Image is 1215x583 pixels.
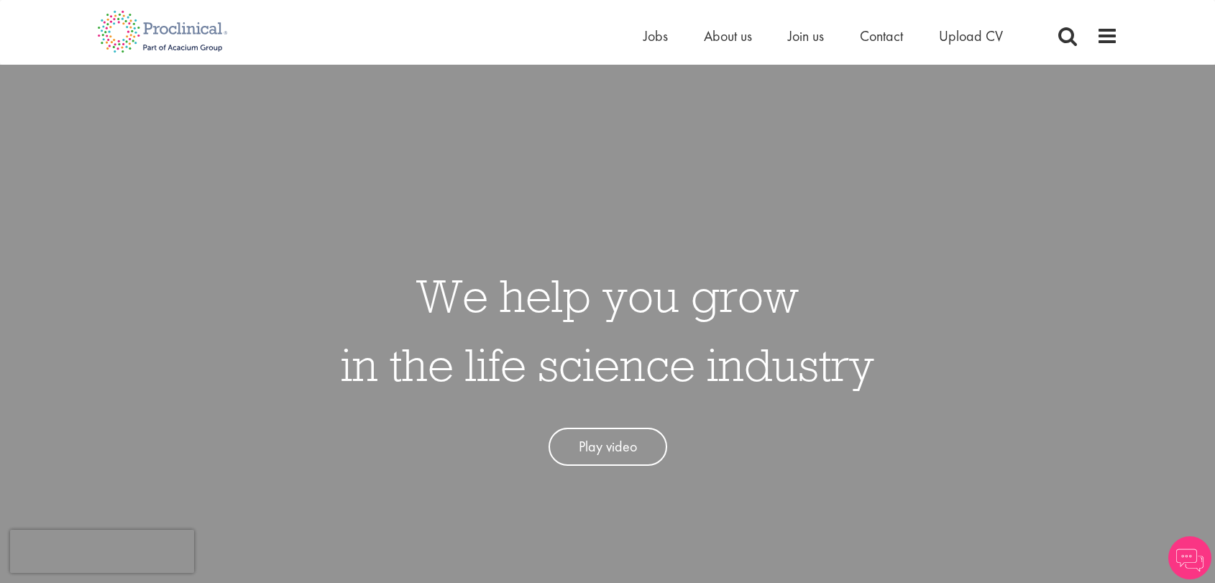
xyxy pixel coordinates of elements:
[643,27,668,45] a: Jobs
[549,428,667,466] a: Play video
[704,27,752,45] a: About us
[1168,536,1211,579] img: Chatbot
[939,27,1003,45] a: Upload CV
[860,27,903,45] a: Contact
[788,27,824,45] a: Join us
[341,261,874,399] h1: We help you grow in the life science industry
